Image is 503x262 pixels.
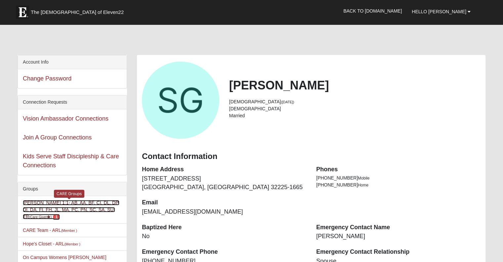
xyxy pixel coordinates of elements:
[229,112,481,119] li: Married
[142,62,219,139] a: View Fullsize Photo
[142,208,306,216] dd: [EMAIL_ADDRESS][DOMAIN_NAME]
[407,3,476,20] a: Hello [PERSON_NAME]
[61,229,77,233] small: (Member )
[64,242,80,246] small: (Member )
[18,55,127,69] div: Account Info
[23,228,77,233] a: CARE Team - ARL(Member )
[18,182,127,196] div: Groups
[16,6,29,19] img: Eleven22 logo
[142,198,306,207] dt: Email
[142,152,481,161] h3: Contact Information
[29,215,52,219] small: (Care Giver )
[13,2,145,19] a: The [DEMOGRAPHIC_DATA] of Eleven22
[338,3,407,19] a: Back to [DOMAIN_NAME]
[23,153,119,169] a: Kids Serve Staff Discipleship & Care Connections
[23,241,80,246] a: Hope's Closet - ARL(Member )
[142,223,306,232] dt: Baptized Here
[229,78,481,92] h2: [PERSON_NAME]
[316,232,481,241] dd: [PERSON_NAME]
[142,248,306,256] dt: Emergency Contact Phone
[229,105,481,112] li: [DEMOGRAPHIC_DATA]
[142,232,306,241] dd: No
[31,9,124,16] span: The [DEMOGRAPHIC_DATA] of Eleven22
[142,165,306,174] dt: Home Address
[412,9,466,14] span: Hello [PERSON_NAME]
[281,100,294,104] small: ([DATE])
[18,95,127,109] div: Connection Requests
[142,175,306,191] dd: [STREET_ADDRESS] [GEOGRAPHIC_DATA], [GEOGRAPHIC_DATA] 32225-1665
[316,175,481,182] li: [PHONE_NUMBER]
[23,75,71,82] a: Change Password
[316,182,481,188] li: [PHONE_NUMBER]
[23,134,92,141] a: Join A Group Connections
[316,223,481,232] dt: Emergency Contact Name
[358,183,368,187] span: Home
[23,200,119,219] a: [PERSON_NAME] 1:1- AB, AA, BF, CI, DL, DP, DI, DA, FI, FH, JL, MA, PC, PN, SC, SA, SU, TR(Care Gi...
[358,176,369,181] span: Mobile
[23,115,108,122] a: Vision Ambassador Connections
[316,248,481,256] dt: Emergency Contact Relationship
[53,214,60,220] span: number of pending members
[229,98,481,105] li: [DEMOGRAPHIC_DATA]
[54,190,84,197] div: CARE Groups
[316,165,481,174] dt: Phones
